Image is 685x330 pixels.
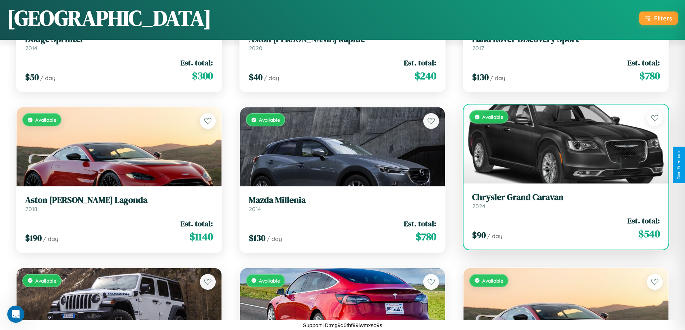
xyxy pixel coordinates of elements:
span: $ 780 [416,229,436,244]
span: 2014 [249,205,261,213]
h3: Aston [PERSON_NAME] Rapide [249,34,437,45]
span: / day [43,235,58,242]
span: Est. total: [181,218,213,229]
span: $ 50 [25,71,39,83]
span: 2017 [472,45,484,52]
span: Available [259,278,280,284]
span: Available [482,278,503,284]
span: Est. total: [404,57,436,68]
span: Available [482,114,503,120]
span: $ 190 [25,232,42,244]
h3: Aston [PERSON_NAME] Lagonda [25,195,213,205]
span: Est. total: [627,57,660,68]
a: Dodge Sprinter2014 [25,34,213,52]
button: Filters [639,11,678,25]
span: Available [35,278,56,284]
span: $ 240 [415,69,436,83]
a: Mazda Millenia2014 [249,195,437,213]
span: 2024 [472,203,485,210]
span: $ 540 [638,227,660,241]
h1: [GEOGRAPHIC_DATA] [7,3,211,33]
div: Filters [654,14,672,22]
span: Est. total: [181,57,213,68]
span: $ 40 [249,71,262,83]
span: $ 130 [472,71,489,83]
a: Aston [PERSON_NAME] Lagonda2018 [25,195,213,213]
span: $ 130 [249,232,265,244]
span: Est. total: [404,218,436,229]
p: Support ID: mg9d0thf99lwmxso9s [303,320,382,330]
span: $ 780 [639,69,660,83]
span: $ 1140 [189,229,213,244]
span: / day [487,232,502,240]
span: / day [40,74,55,82]
span: / day [267,235,282,242]
h3: Land Rover Discovery Sport [472,34,660,45]
span: 2020 [249,45,262,52]
span: Available [259,117,280,123]
iframe: Intercom live chat [7,306,24,323]
a: Land Rover Discovery Sport2017 [472,34,660,52]
span: / day [490,74,505,82]
a: Aston [PERSON_NAME] Rapide2020 [249,34,437,52]
span: 2014 [25,45,37,52]
div: Give Feedback [676,150,681,180]
h3: Mazda Millenia [249,195,437,205]
a: Chrysler Grand Caravan2024 [472,192,660,210]
span: / day [264,74,279,82]
span: Est. total: [627,215,660,226]
span: Available [35,117,56,123]
span: $ 300 [192,69,213,83]
span: 2018 [25,205,37,213]
span: $ 90 [472,229,486,241]
h3: Chrysler Grand Caravan [472,192,660,203]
